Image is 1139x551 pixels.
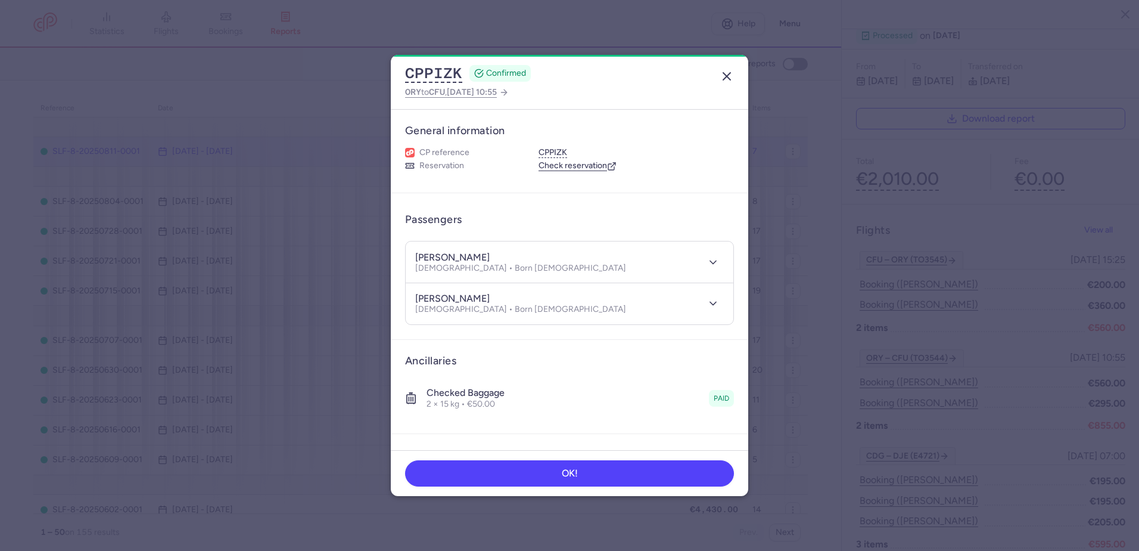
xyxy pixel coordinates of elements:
span: Reservation [419,160,464,171]
h4: [PERSON_NAME] [415,252,490,264]
span: CP reference [419,147,469,158]
span: paid [714,392,729,404]
p: [DEMOGRAPHIC_DATA] • Born [DEMOGRAPHIC_DATA] [415,264,626,273]
button: CPPIZK [539,147,567,158]
a: Check reservation [539,160,617,171]
p: [DEMOGRAPHIC_DATA] • Born [DEMOGRAPHIC_DATA] [415,305,626,314]
span: CONFIRMED [486,67,526,79]
span: ORY [405,87,421,97]
h3: Items [405,448,433,462]
button: CPPIZK [405,64,462,82]
span: CFU [429,87,445,97]
a: ORYtoCFU,[DATE] 10:55 [405,85,509,100]
h3: Passengers [405,213,462,227]
h4: Checked baggage [427,387,505,399]
p: 2 × 15 kg • €50.00 [427,399,505,410]
h4: [PERSON_NAME] [415,293,490,305]
figure: 1L airline logo [405,148,415,157]
h3: Ancillaries [405,354,734,368]
span: to , [405,85,497,100]
span: [DATE] 10:55 [447,87,497,97]
h3: General information [405,124,734,138]
button: OK! [405,460,734,487]
span: OK! [562,468,578,479]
